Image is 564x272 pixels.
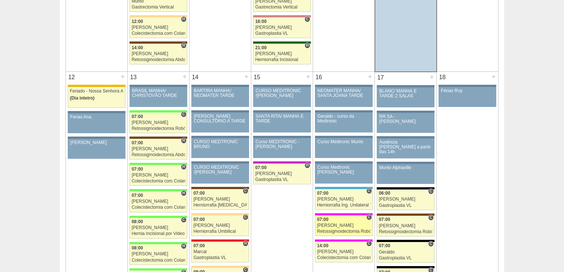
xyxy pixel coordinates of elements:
[377,216,434,236] a: C 07:00 [PERSON_NAME] Retossigmoidectomia Robótica
[428,241,434,247] span: Consultório
[439,87,496,107] a: Férias Ruy
[181,243,187,249] span: Hospital
[132,25,185,30] div: [PERSON_NAME]
[130,244,187,265] a: H 08:00 [PERSON_NAME] Colecistectomia com Colangiografia VL
[255,25,309,30] div: [PERSON_NAME]
[194,217,205,222] span: 07:00
[132,147,185,151] div: [PERSON_NAME]
[132,193,143,198] span: 07:00
[132,51,185,56] div: [PERSON_NAME]
[428,188,434,194] span: Consultório
[181,217,187,223] span: Consultório
[379,217,390,222] span: 07:00
[375,72,386,83] div: 17
[132,179,185,184] div: Colecistectomia com Colangiografia VL
[366,241,372,246] span: Consultório
[253,87,311,107] a: CURSO MEDITRONIC /[PERSON_NAME]
[130,163,187,165] div: Key: Brasil
[191,87,249,107] a: BARTIRA MANHÃ/ NEOMATER TARDE
[253,161,311,164] div: Key: Maria Braido
[379,243,390,248] span: 07:00
[194,114,247,124] div: [PERSON_NAME] CONSULTÓRIO A TARDE
[315,213,373,215] div: Key: Pro Matre
[379,197,433,202] div: [PERSON_NAME]
[132,45,143,50] span: 14:00
[377,187,434,189] div: Key: Blanc
[132,219,143,224] span: 08:00
[68,137,125,139] div: Key: Aviso
[315,87,373,107] a: NEOMATER MANHÃ/ SANTA JOANA TARDE
[191,215,249,236] a: C 07:00 [PERSON_NAME] Herniorrafia Umbilical
[315,189,373,210] a: C 07:00 [PERSON_NAME] Herniorrafia Ing. Unilateral VL
[194,249,247,254] div: Marcal
[194,243,205,248] span: 07:00
[191,113,249,132] a: [PERSON_NAME] CONSULTÓRIO A TARDE
[132,199,185,204] div: [PERSON_NAME]
[439,85,496,87] div: Key: Aviso
[130,165,187,186] a: H 07:00 [PERSON_NAME] Colecistectomia com Colangiografia VL
[132,140,143,145] span: 07:00
[318,140,370,144] div: Curso Medtronic Murilo
[317,229,371,234] div: Retossigmoidectomia Robótica
[429,72,435,82] div: +
[315,113,373,132] a: Geraldo - curso da Medtronic
[367,72,373,81] div: +
[132,57,185,62] div: Retossigmoidectomia Abdominal VL
[379,114,432,124] div: RR SA - [PERSON_NAME]
[315,138,373,158] a: Curso Medtronic Murilo
[130,216,187,218] div: Key: Brasil
[132,31,185,36] div: Colecistectomia com Colangiografia VL
[253,113,311,132] a: SANTA RITA/ MANHÃ E TARDE
[315,110,373,113] div: Key: Aviso
[317,191,329,196] span: 07:00
[315,187,373,189] div: Key: Neomater
[130,110,187,113] div: Key: Brasil
[191,213,249,215] div: Key: Bartira
[181,164,187,170] span: Hospital
[191,266,249,268] div: Key: Bartira
[490,72,497,81] div: +
[377,189,434,210] a: C 06:00 [PERSON_NAME] Gastroplastia VL
[305,72,311,81] div: +
[132,167,143,172] span: 07:00
[255,57,309,62] div: Herniorrafia Incisional
[130,113,187,133] a: C 07:00 [PERSON_NAME] Retossigmoidectomia Robótica
[191,161,249,164] div: Key: Aviso
[255,51,309,56] div: [PERSON_NAME]
[366,188,372,194] span: Consultório
[437,72,448,83] div: 18
[255,165,267,170] span: 07:00
[68,85,125,87] div: Key: Feriado
[191,138,249,158] a: CURSO MEDTRONIC BRUNO
[243,72,249,81] div: +
[181,16,187,22] span: Hospital
[379,250,433,255] div: Geraldo
[243,188,248,194] span: Consultório
[132,152,185,157] div: Retossigmoidectomia Abdominal VL
[132,258,185,263] div: Colecistectomia com Colangiografia VL
[132,231,185,236] div: Hernia Incisional por Video
[191,164,249,184] a: CURSO MEDITRONIC /[PERSON_NAME]
[253,44,311,64] a: H 21:00 [PERSON_NAME] Herniorrafia Incisional
[194,88,247,98] div: BARTIRA MANHÃ/ NEOMATER TARDE
[253,15,311,17] div: Key: Santa Helena
[181,190,187,196] span: Hospital
[132,114,143,119] span: 07:00
[441,88,494,93] div: Férias Ruy
[377,113,434,133] a: RR SA - [PERSON_NAME]
[377,138,434,158] a: Ausência [PERSON_NAME] a partir das 14h
[377,162,434,164] div: Key: Aviso
[313,72,325,83] div: 16
[253,85,311,87] div: Key: Aviso
[194,229,247,234] div: Herniorrafia Umbilical
[128,72,139,83] div: 13
[130,268,187,271] div: Key: Brasil
[256,140,309,149] div: Curso MEDITRONIC - [PERSON_NAME]
[130,85,187,87] div: Key: Aviso
[130,242,187,244] div: Key: Brasil
[130,189,187,191] div: Key: Brasil
[68,113,125,133] a: Ferias Ana
[255,45,267,50] span: 21:00
[255,177,309,182] div: Gastroplastia VL
[317,249,371,254] div: [PERSON_NAME]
